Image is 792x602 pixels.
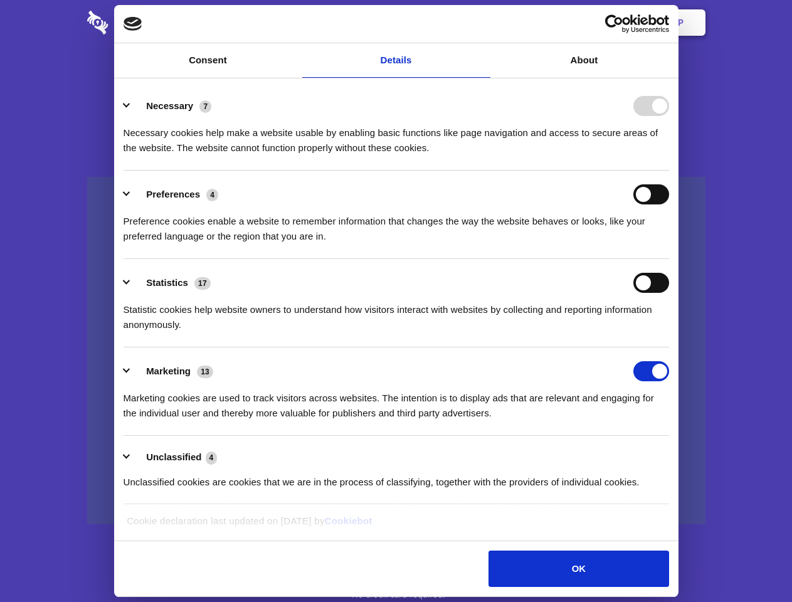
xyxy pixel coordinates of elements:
span: 4 [206,451,218,464]
div: Statistic cookies help website owners to understand how visitors interact with websites by collec... [124,293,669,332]
div: Preference cookies enable a website to remember information that changes the way the website beha... [124,204,669,244]
a: Contact [509,3,566,42]
button: Unclassified (4) [124,450,225,465]
h4: Auto-redaction of sensitive data, encrypted data sharing and self-destructing private chats. Shar... [87,114,705,156]
div: Necessary cookies help make a website usable by enabling basic functions like page navigation and... [124,116,669,156]
div: Cookie declaration last updated on [DATE] by [117,514,675,538]
button: Necessary (7) [124,96,219,116]
iframe: Drift Widget Chat Controller [729,539,777,587]
a: Cookiebot [325,515,372,526]
div: Unclassified cookies are cookies that we are in the process of classifying, together with the pro... [124,465,669,490]
a: Usercentrics Cookiebot - opens in a new window [559,14,669,33]
a: About [490,43,678,78]
a: Details [302,43,490,78]
label: Preferences [146,189,200,199]
button: Statistics (17) [124,273,219,293]
label: Marketing [146,366,191,376]
span: 17 [194,277,211,290]
span: 4 [206,189,218,201]
label: Statistics [146,277,188,288]
a: Pricing [368,3,423,42]
img: logo-wordmark-white-trans-d4663122ce5f474addd5e946df7df03e33cb6a1c49d2221995e7729f52c070b2.svg [87,11,194,34]
h1: Eliminate Slack Data Loss. [87,56,705,102]
div: Marketing cookies are used to track visitors across websites. The intention is to display ads tha... [124,381,669,421]
label: Necessary [146,100,193,111]
a: Wistia video thumbnail [87,177,705,525]
a: Login [569,3,623,42]
button: Preferences (4) [124,184,226,204]
button: OK [488,551,668,587]
img: logo [124,17,142,31]
span: 7 [199,100,211,113]
span: 13 [197,366,213,378]
button: Marketing (13) [124,361,221,381]
a: Consent [114,43,302,78]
